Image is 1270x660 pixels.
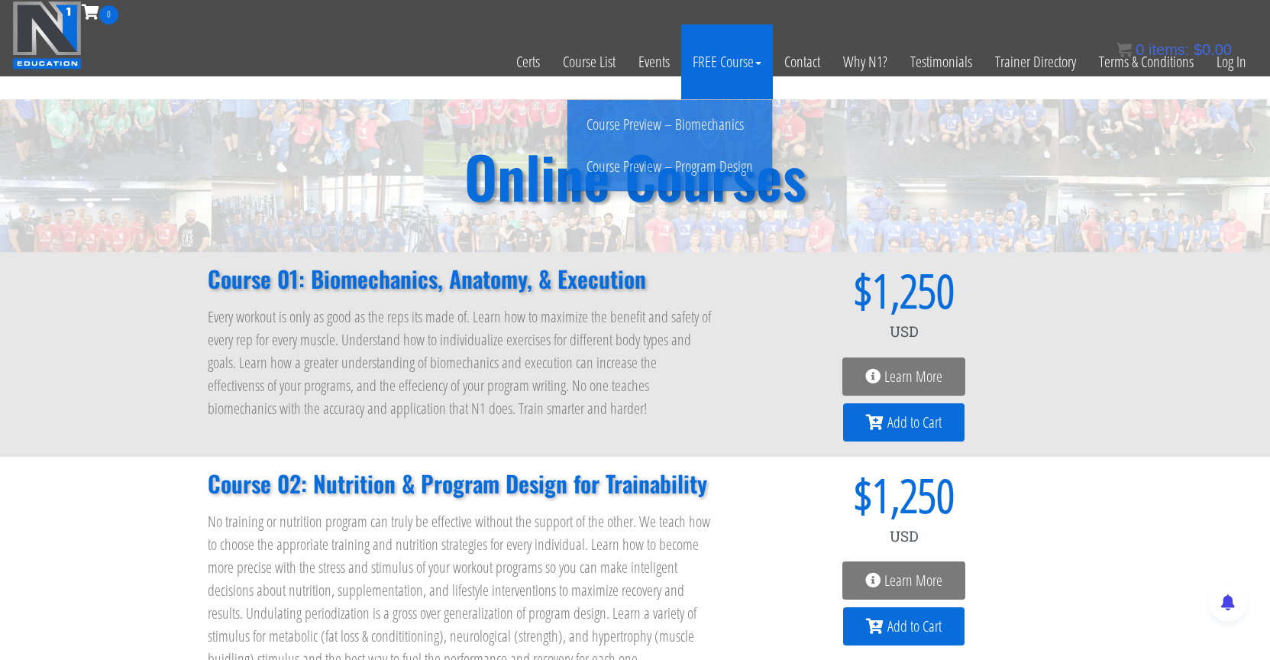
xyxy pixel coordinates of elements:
a: Certs [505,24,551,99]
span: Add to Cart [887,619,942,634]
span: $ [745,472,872,518]
a: Events [627,24,681,99]
span: items: [1149,41,1189,58]
span: Add to Cart [887,415,942,430]
span: 1,250 [872,267,955,313]
a: Add to Cart [843,403,965,442]
bdi: 0.00 [1194,41,1232,58]
h2: Course 01: Biomechanics, Anatomy, & Execution [208,267,715,290]
a: Learn More [842,357,965,396]
span: 0 [99,5,118,24]
span: $ [1194,41,1202,58]
span: Learn More [884,573,942,588]
a: 0 [82,2,118,22]
a: Add to Cart [843,607,965,645]
a: Course List [551,24,627,99]
a: Testimonials [899,24,984,99]
span: 1,250 [872,472,955,518]
span: $ [745,267,872,313]
a: FREE Course [681,24,773,99]
a: Why N1? [832,24,899,99]
img: icon11.png [1117,42,1132,57]
h2: Course 02: Nutrition & Program Design for Trainability [208,472,715,495]
div: USD [745,518,1063,555]
a: 0 items: $0.00 [1117,41,1232,58]
img: n1-education [12,1,82,70]
span: 0 [1136,41,1144,58]
a: Contact [773,24,832,99]
a: Log In [1205,24,1258,99]
a: Course Preview – Biomechanics [571,112,768,138]
a: Trainer Directory [984,24,1087,99]
a: Course Preview – Program Design [571,154,768,180]
a: Terms & Conditions [1087,24,1205,99]
a: Learn More [842,561,965,600]
span: Learn More [884,369,942,384]
h2: Online Courses [464,147,806,205]
p: Every workout is only as good as the reps its made of. Learn how to maximize the benefit and safe... [208,306,715,420]
div: USD [745,313,1063,350]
